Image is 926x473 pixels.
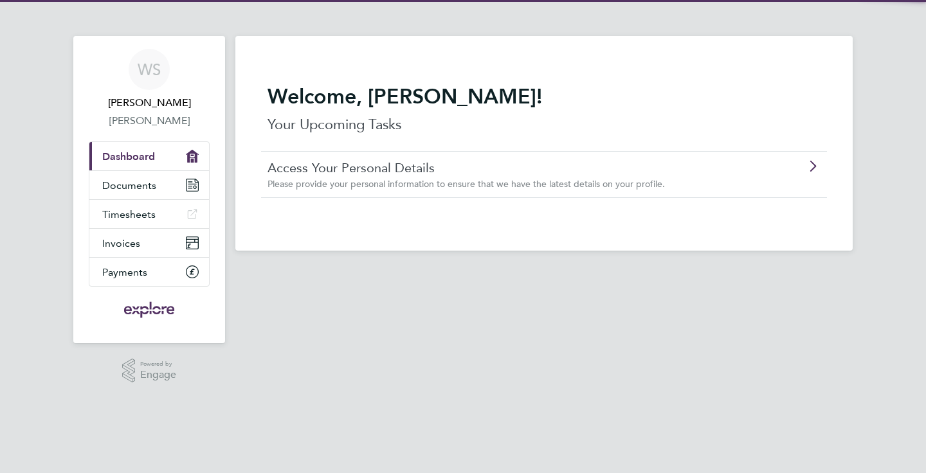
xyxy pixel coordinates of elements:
[268,84,821,109] h2: Welcome, [PERSON_NAME]!
[102,237,140,249] span: Invoices
[89,95,210,111] span: Witold Szejgis
[268,159,748,176] a: Access Your Personal Details
[89,171,209,199] a: Documents
[102,208,156,220] span: Timesheets
[89,142,209,170] a: Dashboard
[89,113,210,129] a: [PERSON_NAME]
[138,61,161,78] span: WS
[102,179,156,192] span: Documents
[140,370,176,380] span: Engage
[268,178,665,190] span: Please provide your personal information to ensure that we have the latest details on your profile.
[268,114,821,135] p: Your Upcoming Tasks
[140,359,176,370] span: Powered by
[102,150,155,163] span: Dashboard
[89,200,209,228] a: Timesheets
[89,49,210,111] a: WS[PERSON_NAME]
[89,229,209,257] a: Invoices
[89,258,209,286] a: Payments
[89,299,210,320] a: Go to home page
[123,299,176,320] img: exploregroup-logo-retina.png
[73,36,225,343] nav: Main navigation
[102,266,147,278] span: Payments
[122,359,177,383] a: Powered byEngage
